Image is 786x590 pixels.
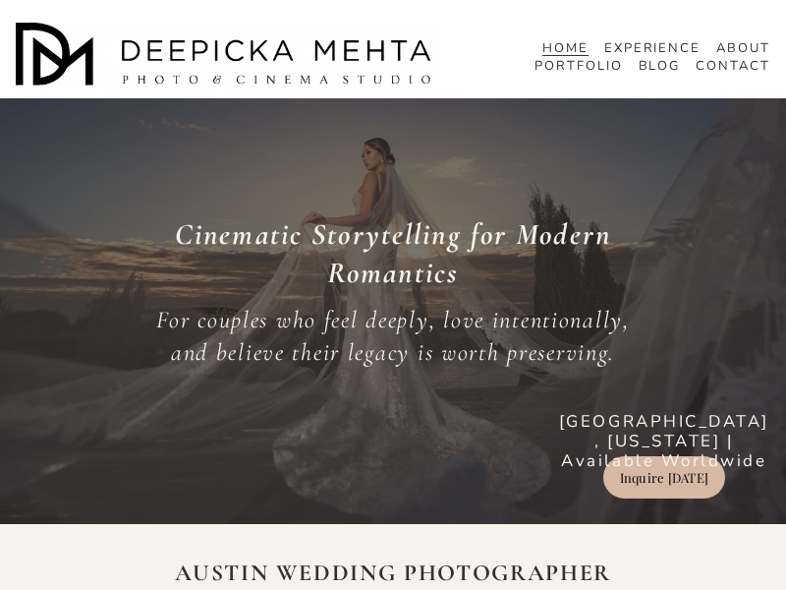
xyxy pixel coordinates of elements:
em: For couples who feel deeply, love intentionally, and believe their legacy is worth preserving. [156,305,637,367]
em: Cinematic Storytelling for Modern Romantics [175,216,620,291]
a: EXPERIENCE [604,40,702,58]
a: Inquire [DATE] [603,456,725,499]
a: HOME [542,40,589,58]
p: [GEOGRAPHIC_DATA], [US_STATE] | Available Worldwide [558,412,770,472]
span: BLOG [639,59,681,75]
img: Austin Wedding Photographer - Deepicka Mehta Photography &amp; Cinematography [16,23,438,91]
strong: AUSTIN WEDDING PHOTOGRAPHER [175,559,611,587]
a: PORTFOLIO [534,58,623,76]
a: CONTACT [696,58,770,76]
a: ABOUT [716,40,770,58]
a: folder dropdown [639,58,681,76]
